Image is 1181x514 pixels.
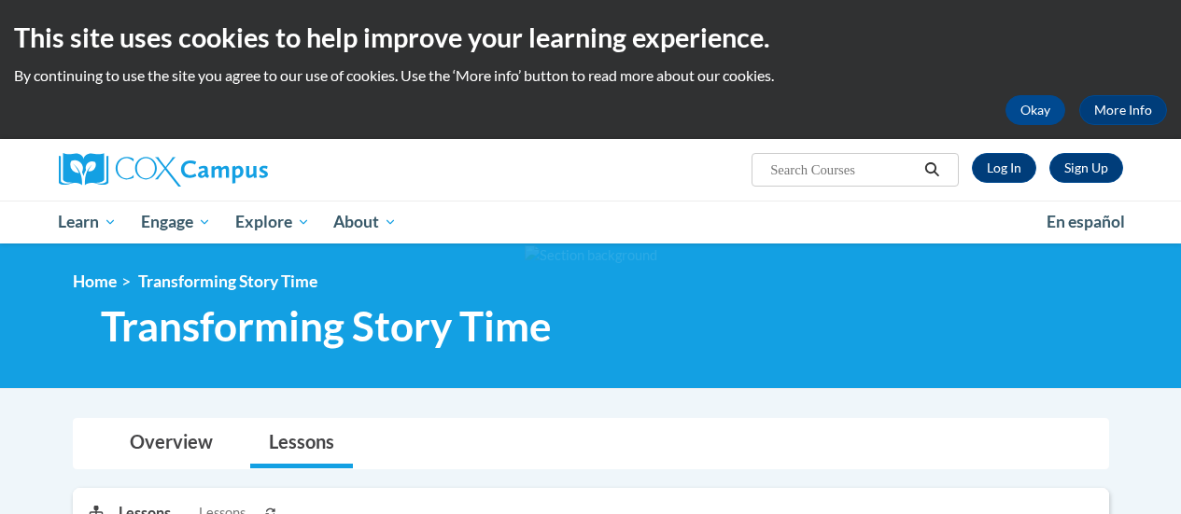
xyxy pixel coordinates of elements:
a: Register [1049,153,1123,183]
a: About [321,201,409,243]
img: Cox Campus [59,153,268,187]
a: En español [1034,202,1137,242]
span: About [333,211,397,233]
span: Explore [235,211,310,233]
a: Cox Campus [59,153,395,187]
h2: This site uses cookies to help improve your learning experience. [14,19,1167,56]
a: Log In [972,153,1036,183]
span: Learn [58,211,117,233]
a: Learn [47,201,130,243]
a: Engage [129,201,223,243]
img: Section background [525,245,657,266]
div: Main menu [45,201,1137,243]
span: Transforming Story Time [138,271,317,291]
p: By continuing to use the site you agree to our use of cookies. Use the ‘More info’ button to read... [14,65,1167,86]
a: Explore [223,201,322,243]
button: Search [918,159,946,181]
a: More Info [1079,95,1167,125]
button: Okay [1005,95,1065,125]
a: Lessons [250,419,353,468]
span: Transforming Story Time [101,301,552,351]
a: Overview [111,419,232,468]
a: Home [73,271,117,291]
span: En español [1047,212,1125,231]
span: Engage [141,211,211,233]
input: Search Courses [768,159,918,181]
